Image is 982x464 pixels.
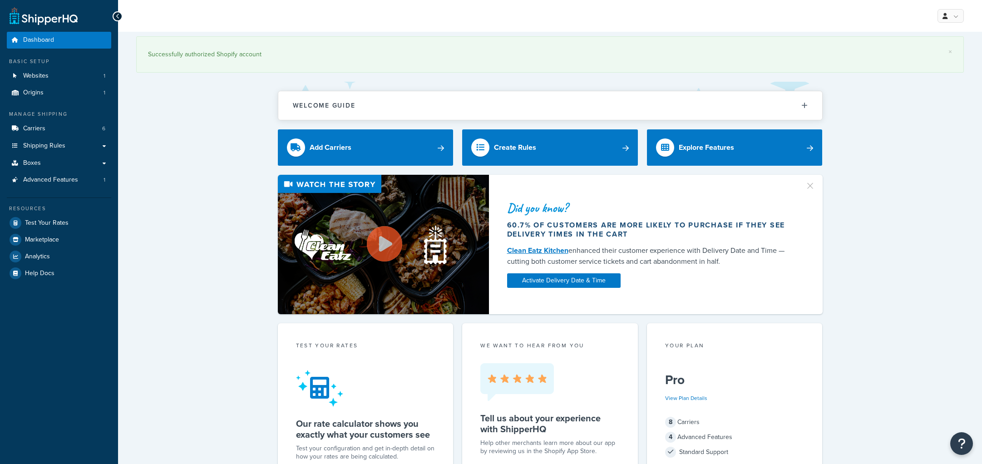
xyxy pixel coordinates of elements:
div: Basic Setup [7,58,111,65]
a: Advanced Features1 [7,172,111,188]
span: Advanced Features [23,176,78,184]
a: Dashboard [7,32,111,49]
div: Carriers [665,416,804,429]
span: Websites [23,72,49,80]
div: 60.7% of customers are more likely to purchase if they see delivery times in the cart [507,221,794,239]
span: Marketplace [25,236,59,244]
a: Websites1 [7,68,111,84]
a: Marketplace [7,232,111,248]
h2: Welcome Guide [293,102,355,109]
div: Your Plan [665,341,804,352]
div: Manage Shipping [7,110,111,118]
a: Clean Eatz Kitchen [507,245,568,256]
a: Activate Delivery Date & Time [507,273,621,288]
h5: Tell us about your experience with ShipperHQ [480,413,620,434]
p: we want to hear from you [480,341,620,350]
button: Open Resource Center [950,432,973,455]
span: Boxes [23,159,41,167]
a: Shipping Rules [7,138,111,154]
p: Help other merchants learn more about our app by reviewing us in the Shopify App Store. [480,439,620,455]
span: 6 [102,125,105,133]
span: 4 [665,432,676,443]
button: Welcome Guide [278,91,822,120]
span: Help Docs [25,270,54,277]
a: Test Your Rates [7,215,111,231]
a: Help Docs [7,265,111,281]
span: 1 [104,72,105,80]
div: Advanced Features [665,431,804,444]
li: Advanced Features [7,172,111,188]
div: Resources [7,205,111,212]
h5: Pro [665,373,804,387]
span: 1 [104,176,105,184]
li: Origins [7,84,111,101]
a: Carriers6 [7,120,111,137]
div: Create Rules [494,141,536,154]
div: Add Carriers [310,141,351,154]
div: Standard Support [665,446,804,459]
a: Origins1 [7,84,111,101]
a: Analytics [7,248,111,265]
span: Analytics [25,253,50,261]
a: Add Carriers [278,129,454,166]
span: Shipping Rules [23,142,65,150]
a: × [948,48,952,55]
a: Explore Features [647,129,823,166]
span: 1 [104,89,105,97]
div: Test your rates [296,341,435,352]
div: Explore Features [679,141,734,154]
div: Successfully authorized Shopify account [148,48,952,61]
span: 8 [665,417,676,428]
span: Carriers [23,125,45,133]
div: Test your configuration and get in-depth detail on how your rates are being calculated. [296,444,435,461]
a: Boxes [7,155,111,172]
div: enhanced their customer experience with Delivery Date and Time — cutting both customer service ti... [507,245,794,267]
span: Test Your Rates [25,219,69,227]
img: Video thumbnail [278,175,489,314]
a: View Plan Details [665,394,707,402]
a: Create Rules [462,129,638,166]
li: Websites [7,68,111,84]
span: Origins [23,89,44,97]
span: Dashboard [23,36,54,44]
div: Did you know? [507,202,794,214]
h5: Our rate calculator shows you exactly what your customers see [296,418,435,440]
li: Carriers [7,120,111,137]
